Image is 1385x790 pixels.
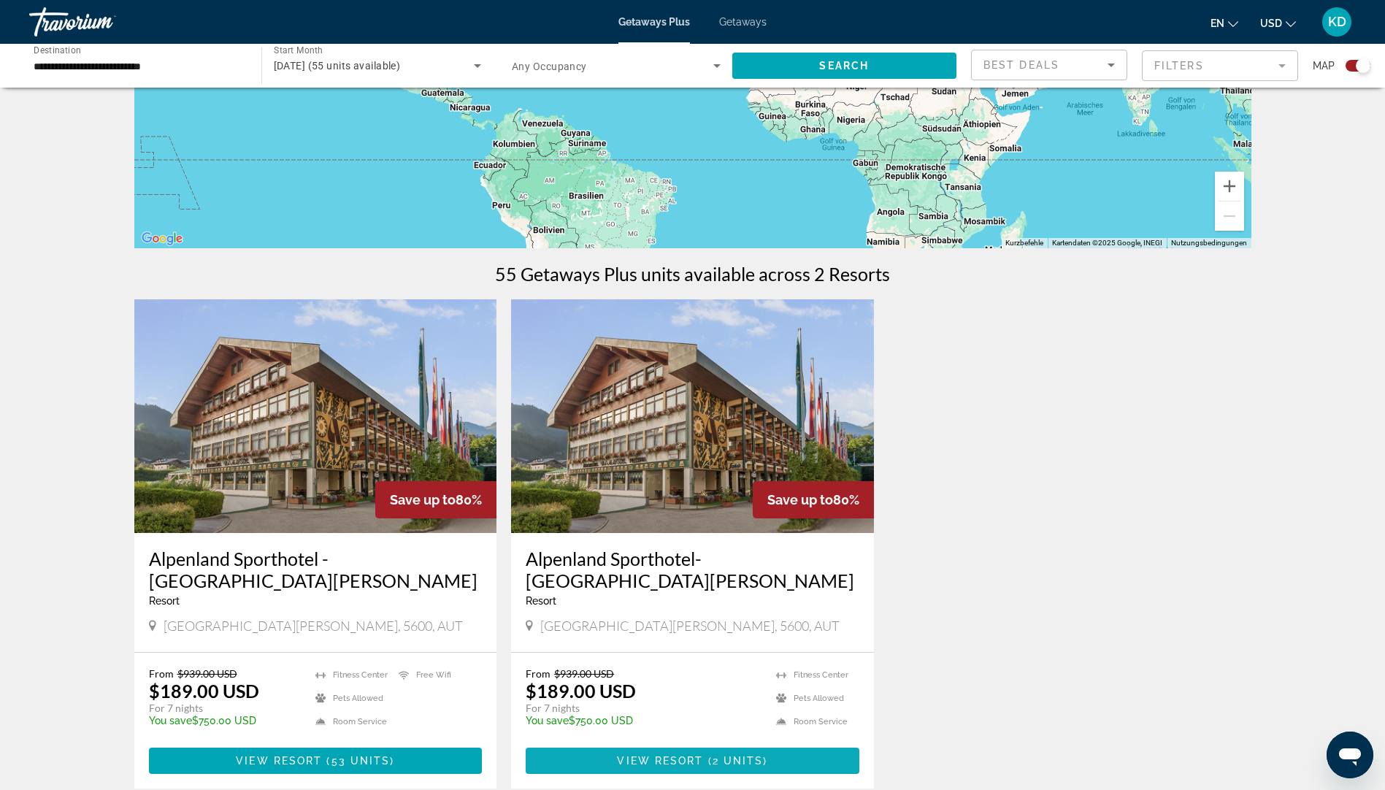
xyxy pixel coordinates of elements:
p: $189.00 USD [149,680,259,702]
a: Dieses Gebiet in Google Maps öffnen (in neuem Fenster) [138,229,186,248]
h1: 55 Getaways Plus units available across 2 Resorts [495,263,890,285]
span: Pets Allowed [794,694,844,703]
span: en [1211,18,1224,29]
a: Getaways Plus [618,16,690,28]
img: ii_alr1.jpg [134,299,497,533]
span: Search [819,60,869,72]
span: Start Month [274,45,323,55]
span: Any Occupancy [512,61,587,72]
span: Save up to [767,492,833,507]
div: 80% [753,481,874,518]
span: USD [1260,18,1282,29]
a: Alpenland Sporthotel-[GEOGRAPHIC_DATA][PERSON_NAME] [526,548,859,591]
button: Filter [1142,50,1298,82]
button: Vergrößern [1215,172,1244,201]
button: Kurzbefehle [1005,238,1043,248]
span: From [149,667,174,680]
span: View Resort [236,755,322,767]
p: For 7 nights [149,702,302,715]
span: Pets Allowed [333,694,383,703]
span: Free Wifi [416,670,451,680]
button: View Resort(2 units) [526,748,859,774]
span: 2 units [713,755,764,767]
button: User Menu [1318,7,1356,37]
span: [GEOGRAPHIC_DATA][PERSON_NAME], 5600, AUT [540,618,840,634]
span: Room Service [333,717,387,726]
span: Resort [526,595,556,607]
span: View Resort [617,755,703,767]
span: [DATE] (55 units available) [274,60,401,72]
span: ( ) [322,755,394,767]
button: Change currency [1260,12,1296,34]
span: Destination [34,45,81,55]
button: View Resort(53 units) [149,748,483,774]
p: For 7 nights [526,702,761,715]
span: You save [149,715,192,726]
iframe: Schaltfläche zum Öffnen des Messaging-Fensters [1327,732,1373,778]
button: Verkleinern [1215,202,1244,231]
a: Nutzungsbedingungen (wird in neuem Tab geöffnet) [1171,239,1247,247]
span: Save up to [390,492,456,507]
p: $750.00 USD [149,715,302,726]
span: [GEOGRAPHIC_DATA][PERSON_NAME], 5600, AUT [164,618,463,634]
div: 80% [375,481,496,518]
span: Best Deals [983,59,1059,71]
a: Getaways [719,16,767,28]
a: Travorium [29,3,175,41]
span: KD [1328,15,1346,29]
img: Google [138,229,186,248]
a: Alpenland Sporthotel - [GEOGRAPHIC_DATA][PERSON_NAME] [149,548,483,591]
span: From [526,667,550,680]
span: 53 units [331,755,391,767]
span: Map [1313,55,1335,76]
span: Fitness Center [794,670,848,680]
span: $939.00 USD [554,667,614,680]
button: Change language [1211,12,1238,34]
span: Resort [149,595,180,607]
span: $939.00 USD [177,667,237,680]
img: ii_al11.jpg [511,299,874,533]
span: Fitness Center [333,670,388,680]
span: You save [526,715,569,726]
button: Search [732,53,957,79]
span: ( ) [704,755,768,767]
span: Room Service [794,717,848,726]
p: $189.00 USD [526,680,636,702]
span: Kartendaten ©2025 Google, INEGI [1052,239,1162,247]
mat-select: Sort by [983,56,1115,74]
p: $750.00 USD [526,715,761,726]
